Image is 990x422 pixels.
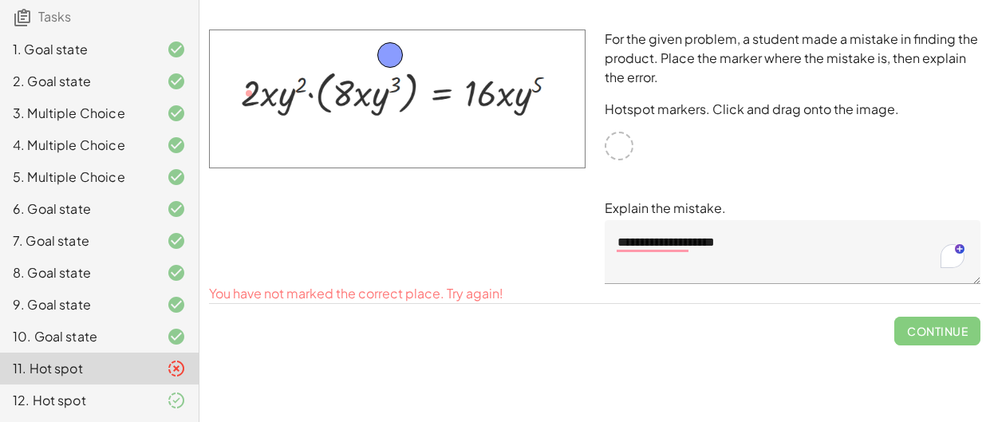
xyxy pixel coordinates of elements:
p: For the given problem, a student made a mistake in finding the product. Place the marker where th... [605,30,981,87]
div: 1. Goal state [13,40,141,59]
i: Task finished and correct. [167,104,186,123]
div: 2. Goal state [13,72,141,91]
div: 10. Goal state [13,327,141,346]
div: 6. Goal state [13,199,141,219]
i: Task finished and correct. [167,136,186,155]
i: Task finished and correct. [167,40,186,59]
p: Explain the mistake. [605,199,981,218]
p: Hotspot markers. Click and drag onto the image. [605,100,981,119]
i: Task finished and correct. [167,327,186,346]
i: Task finished and correct. [167,199,186,219]
i: Task finished and part of it marked as correct. [167,391,186,410]
div: 3. Multiple Choice [13,104,141,123]
div: 5. Multiple Choice [13,168,141,187]
div: 7. Goal state [13,231,141,250]
img: b42f739e0bd79d23067a90d0ea4ccfd2288159baac1bcee117f9be6b6edde5c4.png [209,30,586,168]
span: Tasks [38,8,71,25]
div: 9. Goal state [13,295,141,314]
i: Task finished and correct. [167,231,186,250]
i: Task finished and correct. [167,263,186,282]
i: Task finished and correct. [167,168,186,187]
div: 4. Multiple Choice [13,136,141,155]
i: Task finished and part of it marked as incorrect. [167,359,186,378]
i: Task finished and correct. [167,72,186,91]
div: 11. Hot spot [13,359,141,378]
span: You have not marked the correct place. Try again! [209,285,503,302]
div: 8. Goal state [13,263,141,282]
i: Task finished and correct. [167,295,186,314]
div: 12. Hot spot [13,391,141,410]
textarea: To enrich screen reader interactions, please activate Accessibility in Grammarly extension settings [605,220,981,284]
